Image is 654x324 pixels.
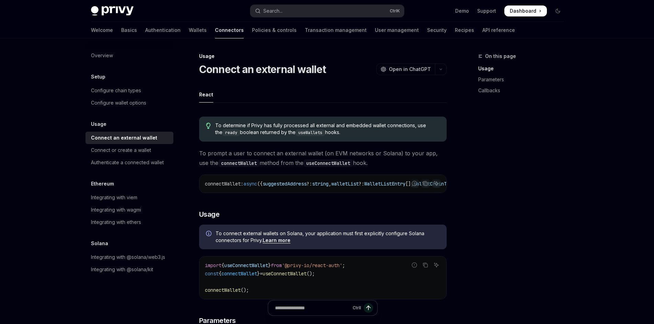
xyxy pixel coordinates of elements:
[205,271,219,277] span: const
[199,63,326,75] h1: Connect an external wallet
[85,97,173,109] a: Configure wallet options
[85,191,173,204] a: Integrating with viem
[205,287,241,293] span: connectWallet
[260,271,263,277] span: =
[305,22,367,38] a: Transaction management
[282,262,342,268] span: '@privy-io/react-auth'
[296,129,325,136] code: useWallets
[85,144,173,156] a: Connect or create a wallet
[271,262,282,268] span: from
[241,287,249,293] span: ();
[510,8,536,14] span: Dashboard
[482,22,515,38] a: API reference
[552,5,563,16] button: Toggle dark mode
[376,63,435,75] button: Open in ChatGPT
[91,206,141,214] div: Integrating with wagmi
[85,132,173,144] a: Connect an external wallet
[91,265,153,274] div: Integrating with @solana/kit
[85,216,173,228] a: Integrating with ethers
[478,85,569,96] a: Callbacks
[455,8,469,14] a: Demo
[241,181,243,187] span: :
[91,193,137,202] div: Integrating with viem
[91,253,165,261] div: Integrating with @solana/web3.js
[205,181,241,187] span: connectWallet
[91,180,114,188] h5: Ethereum
[432,179,441,188] button: Ask AI
[243,181,257,187] span: async
[257,271,260,277] span: }
[199,53,447,60] div: Usage
[275,300,350,315] input: Ask a question...
[390,8,400,14] span: Ctrl K
[307,271,315,277] span: ();
[312,181,329,187] span: string
[199,86,213,103] div: React
[145,22,181,38] a: Authentication
[216,230,440,244] span: To connect external wallets on Solana, your application must first explicitly configure Solana co...
[91,120,106,128] h5: Usage
[432,261,441,269] button: Ask AI
[221,271,257,277] span: connectWallet
[364,303,373,313] button: Send message
[263,7,283,15] div: Search...
[268,262,271,268] span: }
[91,158,164,167] div: Authenticate a connected wallet
[331,181,359,187] span: walletList
[504,5,547,16] a: Dashboard
[206,123,211,129] svg: Tip
[222,129,240,136] code: ready
[91,99,146,107] div: Configure wallet options
[263,237,290,243] a: Learn more
[91,22,113,38] a: Welcome
[477,8,496,14] a: Support
[215,122,439,136] span: To determine if Privy has fully processed all external and embedded wallet connections, use the b...
[410,261,419,269] button: Report incorrect code
[224,262,268,268] span: useConnectWallet
[91,146,151,154] div: Connect or create a wallet
[485,52,516,60] span: On this page
[250,5,404,17] button: Open search
[263,271,307,277] span: useConnectWallet
[121,22,137,38] a: Basics
[91,239,108,248] h5: Solana
[91,86,141,95] div: Configure chain types
[342,262,345,268] span: ;
[478,63,569,74] a: Usage
[405,181,414,187] span: [],
[218,159,260,167] code: connectWallet
[189,22,207,38] a: Wallets
[91,73,105,81] h5: Setup
[91,6,134,16] img: dark logo
[410,179,419,188] button: Report incorrect code
[303,159,353,167] code: useConnectWallet
[252,22,297,38] a: Policies & controls
[85,84,173,97] a: Configure chain types
[85,251,173,263] a: Integrating with @solana/web3.js
[85,263,173,276] a: Integrating with @solana/kit
[421,179,430,188] button: Copy the contents from the code block
[221,262,224,268] span: {
[199,209,220,219] span: Usage
[478,74,569,85] a: Parameters
[91,218,141,226] div: Integrating with ethers
[389,66,431,73] span: Open in ChatGPT
[199,148,447,168] span: To prompt a user to connect an external wallet (on EVM networks or Solana) to your app, use the m...
[215,22,244,38] a: Connectors
[307,181,312,187] span: ?:
[257,181,263,187] span: ({
[329,181,331,187] span: ,
[427,22,447,38] a: Security
[375,22,419,38] a: User management
[359,181,364,187] span: ?:
[219,271,221,277] span: {
[91,51,113,60] div: Overview
[85,204,173,216] a: Integrating with wagmi
[455,22,474,38] a: Recipes
[263,181,307,187] span: suggestedAddress
[206,231,213,238] svg: Info
[85,49,173,62] a: Overview
[205,262,221,268] span: import
[85,156,173,169] a: Authenticate a connected wallet
[421,261,430,269] button: Copy the contents from the code block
